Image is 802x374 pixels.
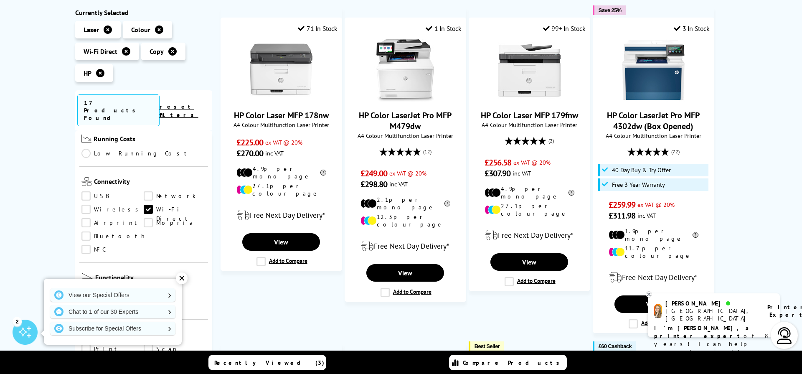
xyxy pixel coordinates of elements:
[469,341,504,351] button: Best Seller
[622,95,685,103] a: HP Color LaserJet Pro MFP 4302dw (Box Opened)
[349,132,462,140] span: A4 Colour Multifunction Laser Printer
[665,307,757,322] div: [GEOGRAPHIC_DATA], [GEOGRAPHIC_DATA]
[513,169,531,177] span: inc VAT
[160,103,198,119] a: reset filters
[50,322,175,335] a: Subscribe for Special Offers
[81,345,144,354] a: Print
[234,110,329,121] a: HP Color Laser MFP 178nw
[485,157,512,168] span: £256.58
[366,264,444,282] a: View
[84,47,117,56] span: Wi-Fi Direct
[84,69,91,77] span: HP
[236,148,264,159] span: £270.00
[360,196,450,211] li: 2.1p per mono page
[13,317,22,326] div: 2
[597,266,710,289] div: modal_delivery
[637,201,675,209] span: ex VAT @ 20%
[671,144,680,160] span: (72)
[360,168,388,179] span: £249.00
[81,274,93,283] img: Functionality
[629,319,680,328] label: Add to Compare
[475,343,500,349] span: Best Seller
[225,204,338,227] div: modal_delivery
[654,324,774,364] p: of 8 years! I can help you choose the right product
[665,300,757,307] div: [PERSON_NAME]
[609,227,698,242] li: 1.9p per mono page
[389,180,408,188] span: inc VAT
[599,7,622,13] span: Save 25%
[359,110,452,132] a: HP Color LaserJet Pro MFP M479dw
[176,272,188,284] div: ✕
[84,25,99,34] span: Laser
[144,219,206,228] a: Mopria
[426,24,462,33] div: 1 In Stock
[513,158,551,166] span: ex VAT @ 20%
[150,47,164,56] span: Copy
[614,295,692,313] a: View
[77,94,160,126] span: 17 Products Found
[593,341,636,351] button: £60 Cashback
[242,233,320,251] a: View
[75,8,212,17] div: Currently Selected
[622,39,685,102] img: HP Color LaserJet Pro MFP 4302dw (Box Opened)
[131,25,150,34] span: Colour
[597,132,710,140] span: A4 Colour Multifunction Laser Printer
[94,135,206,145] span: Running Costs
[381,288,431,297] label: Add to Compare
[225,121,338,129] span: A4 Colour Multifunction Laser Printer
[654,324,751,340] b: I'm [PERSON_NAME], a printer expert
[593,5,626,15] button: Save 25%
[349,234,462,258] div: modal_delivery
[208,355,326,370] a: Recently Viewed (3)
[389,169,426,177] span: ex VAT @ 20%
[50,288,175,302] a: View our Special Offers
[374,39,437,102] img: HP Color LaserJet Pro MFP M479dw
[498,39,561,102] img: HP Color Laser MFP 179fnw
[543,24,586,33] div: 99+ In Stock
[490,253,568,271] a: View
[360,213,450,228] li: 12.3p per colour page
[609,244,698,260] li: 11.7p per colour page
[423,144,431,160] span: (12)
[473,224,586,247] div: modal_delivery
[236,137,264,148] span: £225.00
[473,121,586,129] span: A4 Colour Multifunction Laser Printer
[485,185,574,200] li: 4.9p per mono page
[144,192,206,201] a: Network
[654,304,662,318] img: amy-livechat.png
[81,245,144,254] a: NFC
[463,359,564,366] span: Compare Products
[485,168,511,179] span: £307.90
[481,110,578,121] a: HP Color Laser MFP 179fnw
[298,24,337,33] div: 71 In Stock
[674,24,710,33] div: 3 In Stock
[81,205,144,214] a: Wireless
[250,95,312,103] a: HP Color Laser MFP 178nw
[449,355,567,370] a: Compare Products
[609,199,636,210] span: £259.99
[256,257,307,266] label: Add to Compare
[144,345,206,354] a: Scan
[637,211,656,219] span: inc VAT
[265,149,284,157] span: inc VAT
[776,327,793,344] img: user-headset-light.svg
[607,110,700,132] a: HP Color LaserJet Pro MFP 4302dw (Box Opened)
[214,359,325,366] span: Recently Viewed (3)
[94,178,206,188] span: Connectivity
[360,179,388,190] span: £298.80
[612,181,665,188] span: Free 3 Year Warranty
[81,149,206,158] a: Low Running Cost
[81,135,91,143] img: Running Costs
[505,277,556,286] label: Add to Compare
[265,138,302,146] span: ex VAT @ 20%
[612,167,671,173] span: 40 Day Buy & Try Offer
[95,274,206,285] span: Functionality
[485,202,574,217] li: 27.1p per colour page
[599,343,632,349] span: £60 Cashback
[236,182,326,197] li: 27.1p per colour page
[81,219,144,228] a: Airprint
[548,133,554,149] span: (2)
[498,95,561,103] a: HP Color Laser MFP 179fnw
[236,165,326,180] li: 4.9p per mono page
[374,95,437,103] a: HP Color LaserJet Pro MFP M479dw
